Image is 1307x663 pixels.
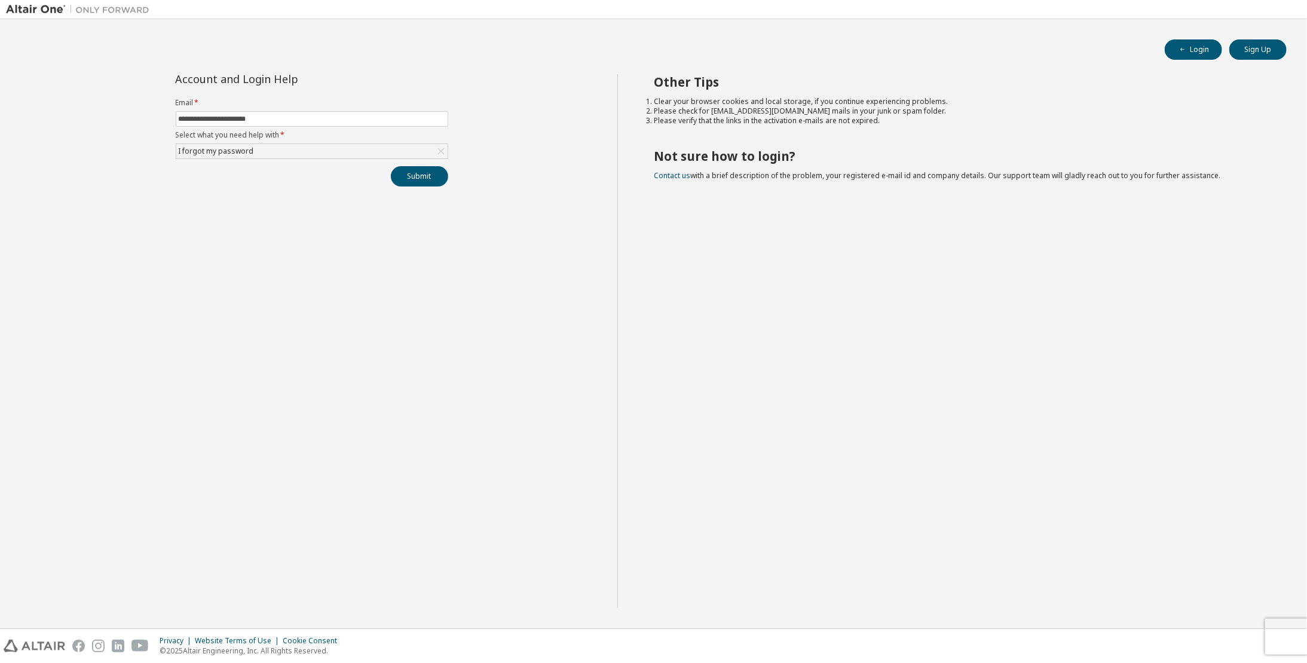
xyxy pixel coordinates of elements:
[177,145,256,158] div: I forgot my password
[160,646,344,656] p: © 2025 Altair Engineering, Inc. All Rights Reserved.
[6,4,155,16] img: Altair One
[176,130,448,140] label: Select what you need help with
[112,640,124,652] img: linkedin.svg
[654,97,1265,106] li: Clear your browser cookies and local storage, if you continue experiencing problems.
[391,166,448,187] button: Submit
[654,148,1265,164] h2: Not sure how to login?
[72,640,85,652] img: facebook.svg
[160,636,195,646] div: Privacy
[654,170,1220,181] span: with a brief description of the problem, your registered e-mail id and company details. Our suppo...
[654,170,690,181] a: Contact us
[1165,39,1222,60] button: Login
[4,640,65,652] img: altair_logo.svg
[92,640,105,652] img: instagram.svg
[1229,39,1287,60] button: Sign Up
[176,144,448,158] div: I forgot my password
[654,106,1265,116] li: Please check for [EMAIL_ADDRESS][DOMAIN_NAME] mails in your junk or spam folder.
[195,636,283,646] div: Website Terms of Use
[283,636,344,646] div: Cookie Consent
[654,116,1265,126] li: Please verify that the links in the activation e-mails are not expired.
[131,640,149,652] img: youtube.svg
[654,74,1265,90] h2: Other Tips
[176,74,394,84] div: Account and Login Help
[176,98,448,108] label: Email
